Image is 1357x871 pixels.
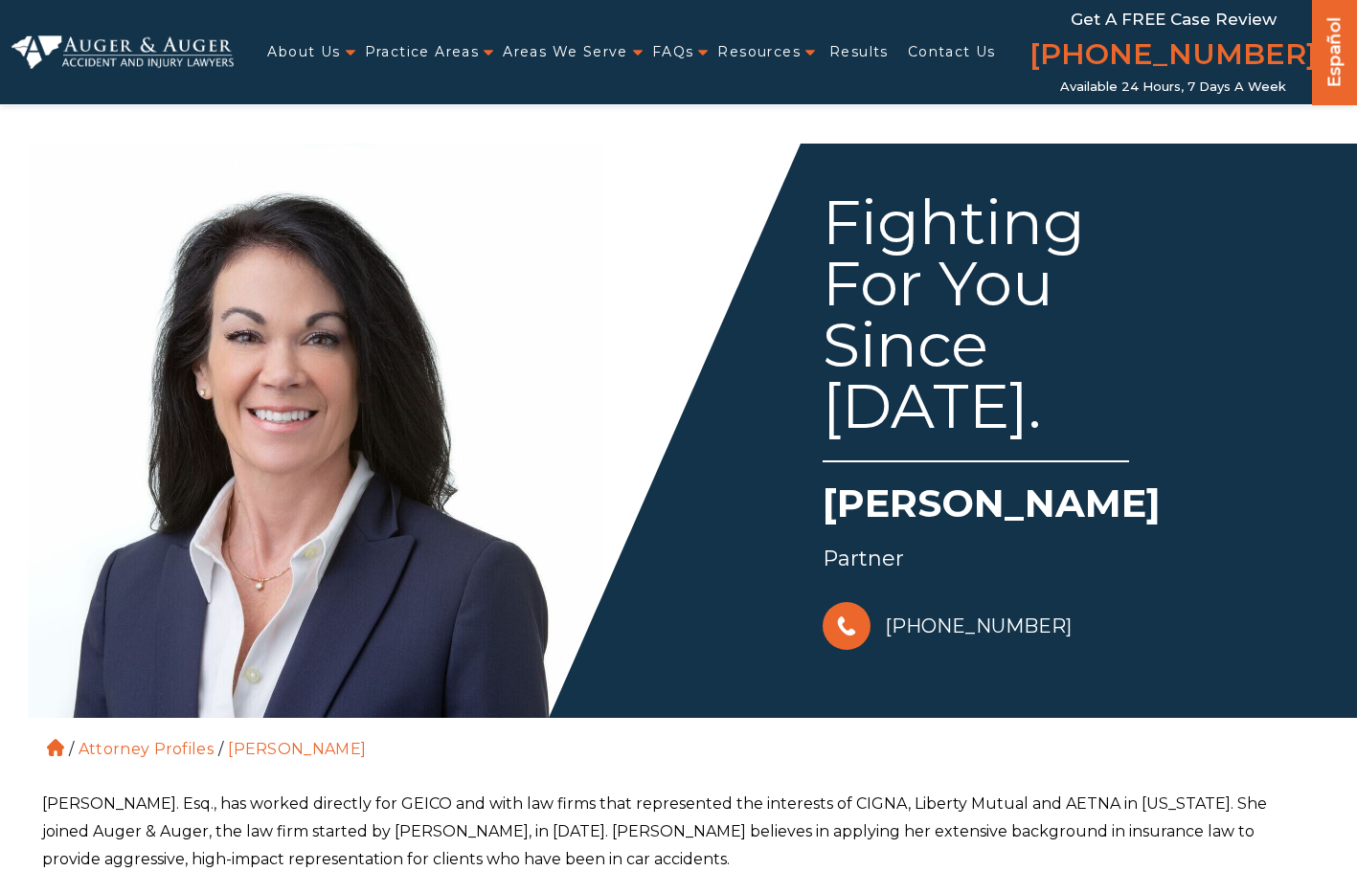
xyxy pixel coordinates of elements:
a: Practice Areas [365,33,480,72]
span: Available 24 Hours, 7 Days a Week [1060,79,1286,95]
a: Areas We Serve [503,33,628,72]
a: [PHONE_NUMBER] [823,597,1072,655]
a: Home [47,739,64,756]
a: About Us [267,33,340,72]
img: Arlene Auger [28,144,602,718]
a: Results [829,33,889,72]
img: Auger & Auger Accident and Injury Lawyers Logo [11,35,234,70]
span: Get a FREE Case Review [1071,10,1277,29]
div: Partner [823,540,1319,578]
a: Attorney Profiles [79,740,214,758]
li: [PERSON_NAME] [223,740,371,758]
a: Resources [717,33,801,72]
a: FAQs [652,33,694,72]
a: [PHONE_NUMBER] [1029,33,1317,79]
h1: [PERSON_NAME] [823,477,1319,540]
a: Contact Us [908,33,996,72]
ol: / / [42,718,1316,762]
div: Fighting For You Since [DATE]. [823,191,1129,462]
